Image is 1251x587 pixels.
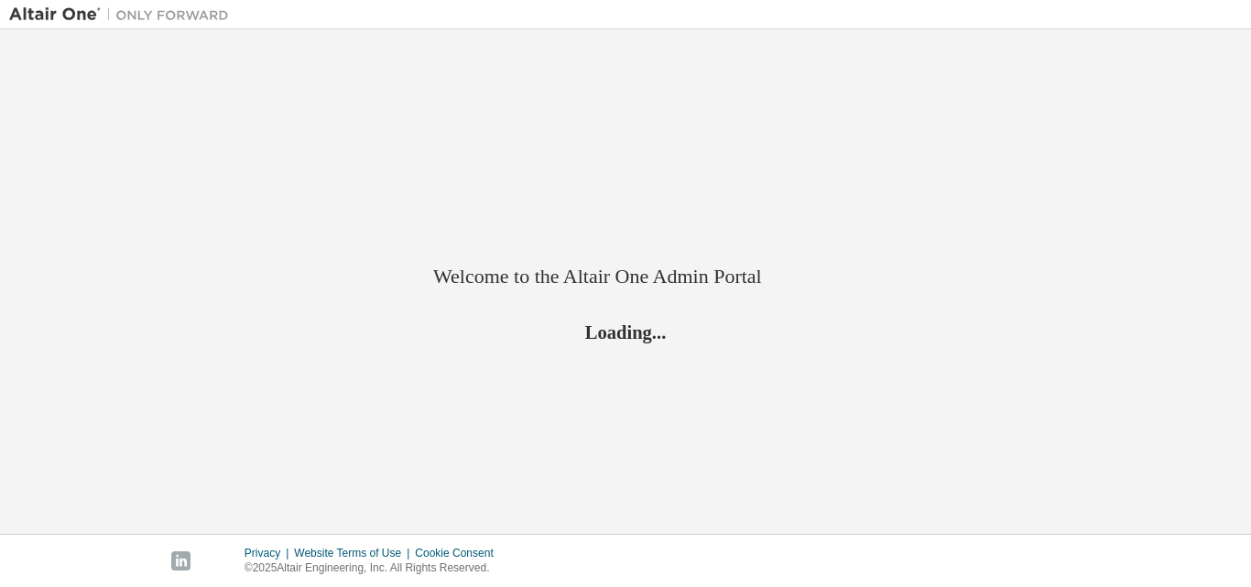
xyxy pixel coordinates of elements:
h2: Welcome to the Altair One Admin Portal [433,264,818,289]
img: Altair One [9,5,238,24]
div: Website Terms of Use [294,546,415,560]
div: Privacy [245,546,294,560]
div: Cookie Consent [415,546,504,560]
img: linkedin.svg [171,551,190,571]
p: © 2025 Altair Engineering, Inc. All Rights Reserved. [245,560,505,576]
h2: Loading... [433,320,818,343]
